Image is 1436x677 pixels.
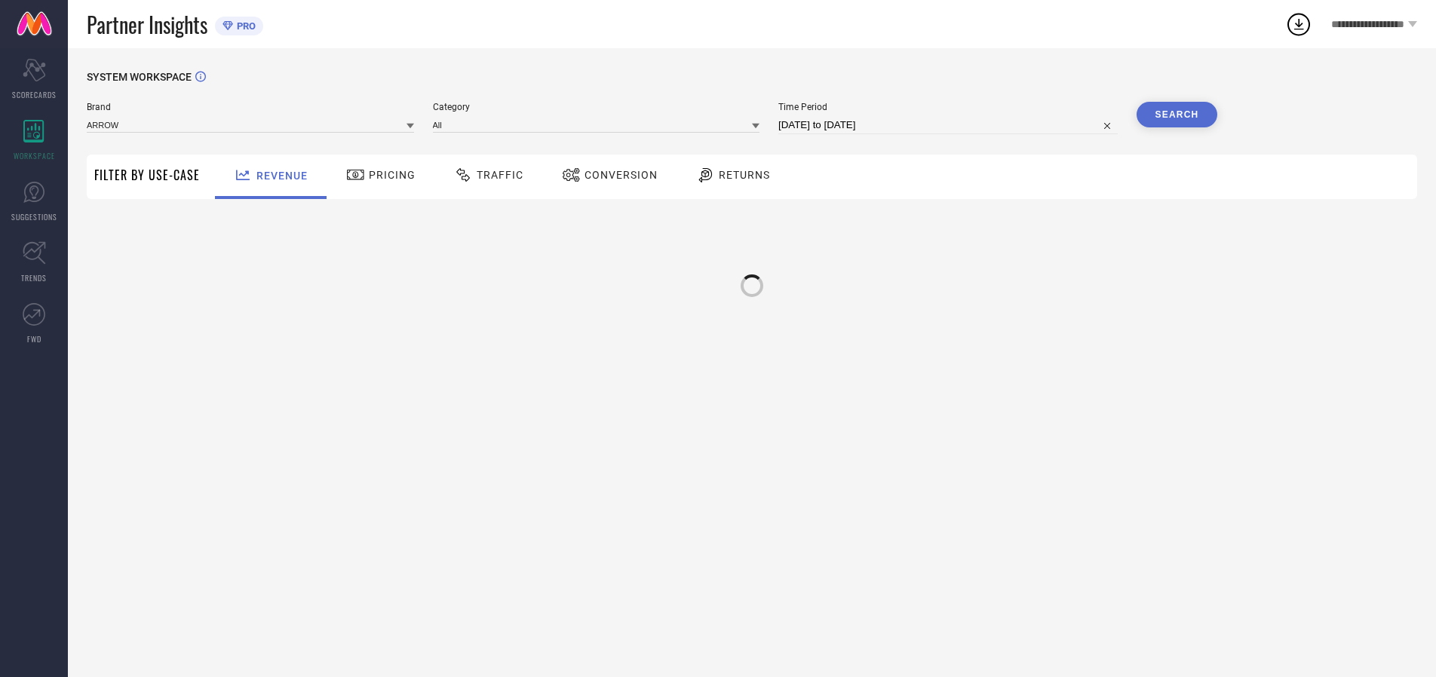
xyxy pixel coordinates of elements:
[778,116,1118,134] input: Select time period
[27,333,41,345] span: FWD
[369,169,416,181] span: Pricing
[1285,11,1312,38] div: Open download list
[477,169,523,181] span: Traffic
[585,169,658,181] span: Conversion
[87,71,192,83] span: SYSTEM WORKSPACE
[11,211,57,222] span: SUGGESTIONS
[433,102,760,112] span: Category
[87,102,414,112] span: Brand
[256,170,308,182] span: Revenue
[14,150,55,161] span: WORKSPACE
[21,272,47,283] span: TRENDS
[87,9,207,40] span: Partner Insights
[233,20,256,32] span: PRO
[1137,102,1218,127] button: Search
[12,89,57,100] span: SCORECARDS
[778,102,1118,112] span: Time Period
[719,169,770,181] span: Returns
[94,166,200,184] span: Filter By Use-Case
